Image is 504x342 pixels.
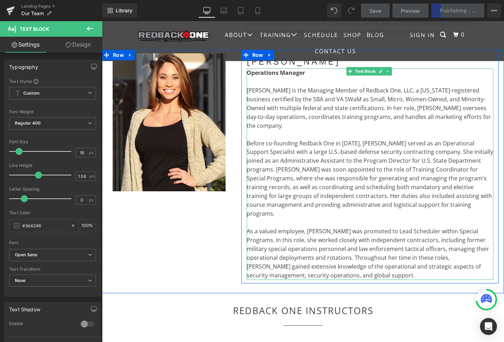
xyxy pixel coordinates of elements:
[480,318,497,335] div: Open Intercom Messenger
[15,252,37,258] i: Open Sans
[9,29,24,39] span: Row
[9,187,96,192] div: Letter Spacing
[145,206,387,258] span: As a valued employee, [PERSON_NAME] was promoted to Lead Scheduler within Special Programs. In th...
[9,163,96,168] div: Line Height
[89,174,95,179] span: em
[15,120,41,126] b: Regular 400
[9,240,96,245] div: Font
[21,4,102,9] a: Landing Pages
[327,4,341,18] button: Undo
[22,222,67,229] input: Color
[89,150,95,155] span: px
[53,37,104,53] a: Design
[9,78,96,84] div: Text Styles
[79,220,96,232] div: %
[5,283,397,296] h2: Redback One Instructors
[145,48,203,55] b: Operations Manager
[116,7,132,14] span: Library
[102,4,137,18] a: New Library
[487,4,501,18] button: More
[392,4,428,18] a: Preview
[145,34,391,47] h3: [PERSON_NAME]
[9,139,96,144] div: Font Size
[344,4,358,18] button: Redo
[249,4,266,18] a: Mobile
[149,29,163,39] span: Row
[23,90,40,96] b: Custom
[370,7,381,14] span: Save
[198,4,215,18] a: Desktop
[252,46,275,54] span: Text Block
[215,4,232,18] a: Laptop
[232,4,249,18] a: Tablet
[9,210,96,215] div: Text Color
[15,278,26,283] b: None
[9,302,40,312] div: Text Shadow
[9,60,38,70] div: Typography
[163,29,172,39] a: Expand / Collapse
[145,65,389,108] span: [PERSON_NAME] is the Managing Member of Redback One, LLC, a [US_STATE]-registered business certif...
[24,29,33,39] a: Expand / Collapse
[145,118,391,197] span: Before co-founding Redback One in [DATE], [PERSON_NAME] served as an Operational Support Speciali...
[9,109,96,114] div: Font Weight
[21,11,44,16] span: Our Team
[20,26,49,32] span: Text Block
[401,7,420,14] span: Preview
[282,46,290,54] a: Expand / Collapse
[89,198,95,202] span: px
[9,267,96,272] div: Text Transform
[9,321,74,328] div: Enable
